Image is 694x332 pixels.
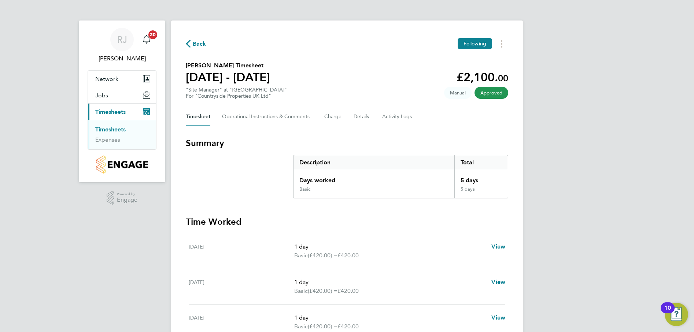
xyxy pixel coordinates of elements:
[308,252,337,259] span: (£420.00) =
[96,156,148,174] img: countryside-properties-logo-retina.png
[294,155,454,170] div: Description
[186,137,508,149] h3: Summary
[491,314,505,321] span: View
[117,197,137,203] span: Engage
[308,287,337,294] span: (£420.00) =
[186,70,270,85] h1: [DATE] - [DATE]
[294,242,486,251] p: 1 day
[186,93,287,99] div: For "Countryside Properties UK Ltd"
[79,20,165,182] nav: Main navigation
[491,313,505,322] a: View
[495,38,508,49] button: Timesheets Menu
[148,30,157,39] span: 20
[139,28,154,51] a: 20
[475,87,508,99] span: This timesheet has been approved.
[491,279,505,286] span: View
[294,278,486,287] p: 1 day
[117,191,137,197] span: Powered by
[294,313,486,322] p: 1 day
[95,126,126,133] a: Timesheets
[88,87,156,103] button: Jobs
[458,38,492,49] button: Following
[88,71,156,87] button: Network
[88,28,156,63] a: RJ[PERSON_NAME]
[186,87,287,99] div: "Site Manager" at "[GEOGRAPHIC_DATA]"
[117,35,127,44] span: RJ
[354,108,370,126] button: Details
[88,120,156,149] div: Timesheets
[95,75,118,82] span: Network
[88,104,156,120] button: Timesheets
[664,308,671,317] div: 10
[95,136,120,143] a: Expenses
[491,242,505,251] a: View
[454,155,508,170] div: Total
[88,156,156,174] a: Go to home page
[299,186,310,192] div: Basic
[382,108,413,126] button: Activity Logs
[294,287,308,295] span: Basic
[337,252,359,259] span: £420.00
[337,323,359,330] span: £420.00
[324,108,342,126] button: Charge
[337,287,359,294] span: £420.00
[498,73,508,83] span: 00
[491,243,505,250] span: View
[457,70,508,84] app-decimal: £2,100.
[464,40,486,47] span: Following
[444,87,472,99] span: This timesheet was manually created.
[186,108,210,126] button: Timesheet
[95,108,126,115] span: Timesheets
[107,191,138,205] a: Powered byEngage
[186,61,270,70] h2: [PERSON_NAME] Timesheet
[95,92,108,99] span: Jobs
[222,108,313,126] button: Operational Instructions & Comments
[186,216,508,228] h3: Time Worked
[294,251,308,260] span: Basic
[88,54,156,63] span: Remi Jelinskas
[308,323,337,330] span: (£420.00) =
[294,322,308,331] span: Basic
[294,170,454,186] div: Days worked
[665,303,688,326] button: Open Resource Center, 10 new notifications
[491,278,505,287] a: View
[186,39,206,48] button: Back
[193,40,206,48] span: Back
[293,155,508,198] div: Summary
[189,313,294,331] div: [DATE]
[189,278,294,295] div: [DATE]
[189,242,294,260] div: [DATE]
[454,186,508,198] div: 5 days
[454,170,508,186] div: 5 days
